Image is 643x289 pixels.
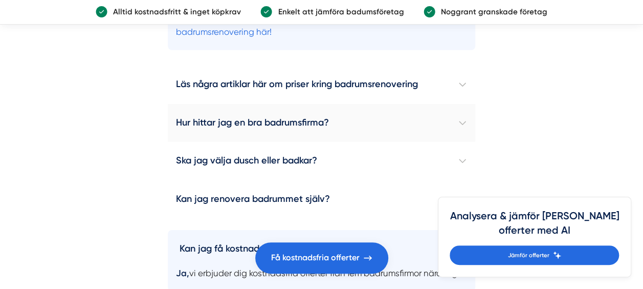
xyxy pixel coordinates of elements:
[168,104,475,142] h4: Hur hittar jag en bra badrumsfirma?
[271,251,360,264] span: Få kostnadsfria offerter
[107,6,241,18] p: Alltid kostnadsfritt & inget köpkrav
[272,6,404,18] p: Enkelt att jämföra badumsföretag
[450,245,619,265] a: Jämför offerter
[435,6,547,18] p: Noggrant granskade företag
[168,180,475,219] h4: Kan jag renovera badrummet själv?
[168,142,475,180] h4: Ska jag välja dusch eller badkar?
[168,66,475,104] h4: Läs några artiklar här om priser kring badrumsrenovering
[450,209,619,245] h4: Analysera & jämför [PERSON_NAME] offerter med AI
[507,251,549,260] span: Jämför offerter
[255,242,388,274] a: Få kostnadsfria offerter
[175,268,189,278] strong: Ja,
[168,230,475,260] h4: Kan jag få kostnadsfri offert?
